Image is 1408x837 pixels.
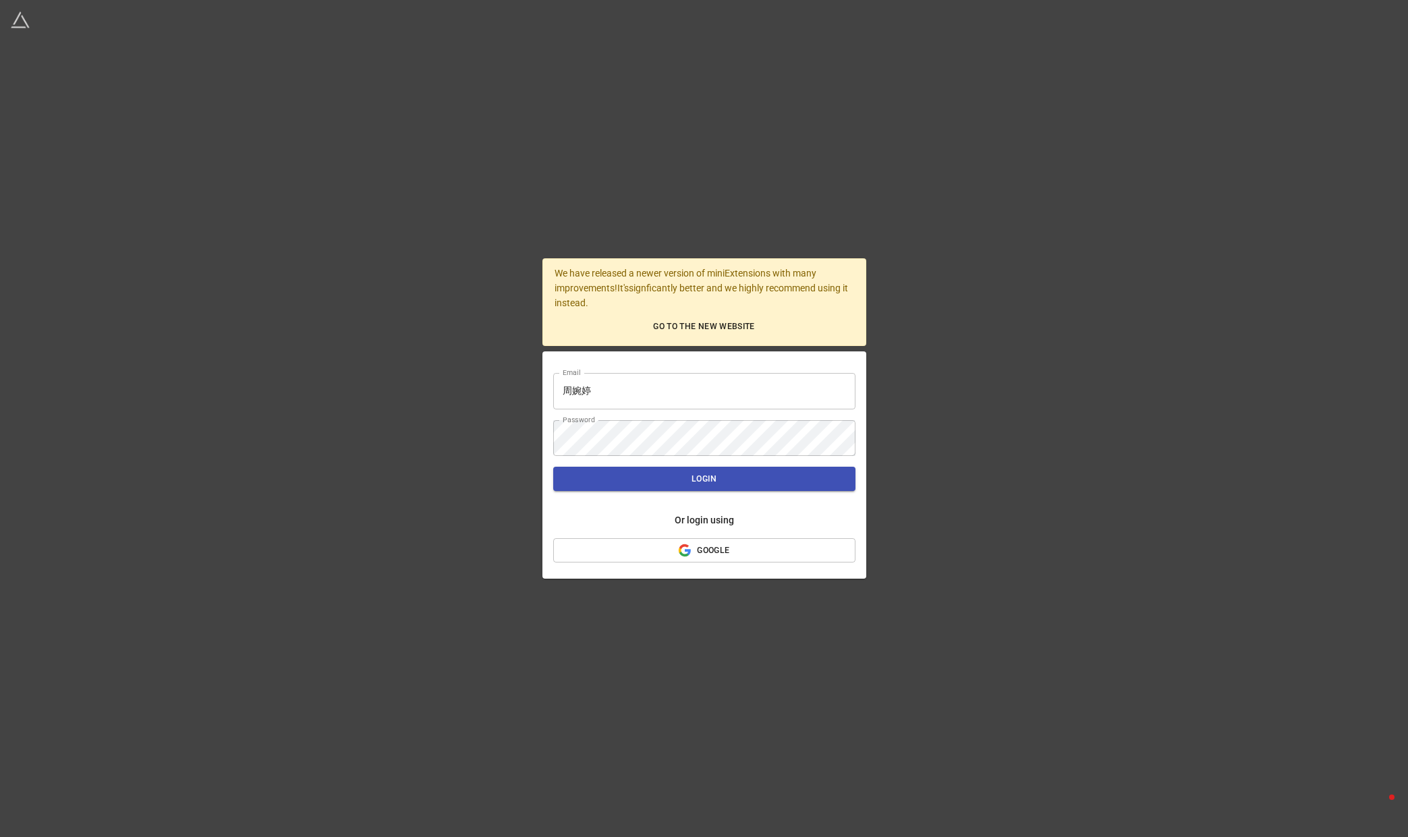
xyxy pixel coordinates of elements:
div: Or login using [675,513,734,527]
img: miniextensions-icon.73ae0678.png [11,11,30,30]
button: Login [553,467,855,491]
a: Go to the new website [555,316,853,338]
button: Google [553,538,855,562]
span: Login [564,472,845,486]
span: Go to the new website [560,320,848,334]
span: Google [564,544,845,558]
img: Google_%22G%22_logo.svg [678,544,692,557]
iframe: Intercom live chat [1362,791,1395,824]
div: We have released a newer version of miniExtensions with many improvements! It's signficantly bett... [542,258,866,346]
